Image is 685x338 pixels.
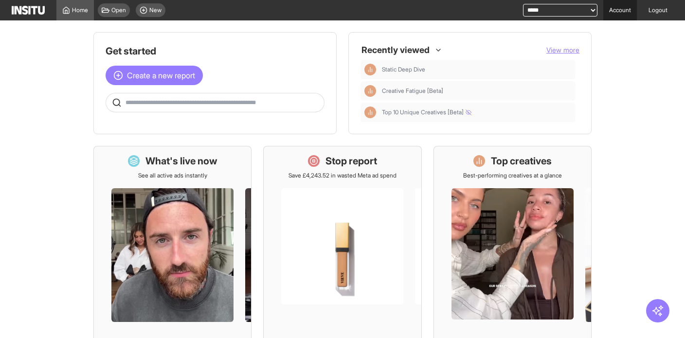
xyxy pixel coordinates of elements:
[382,66,572,73] span: Static Deep Dive
[325,154,377,168] h1: Stop report
[106,44,324,58] h1: Get started
[138,172,207,179] p: See all active ads instantly
[106,66,203,85] button: Create a new report
[72,6,88,14] span: Home
[288,172,397,179] p: Save £4,243.52 in wasted Meta ad spend
[111,6,126,14] span: Open
[382,108,471,116] span: Top 10 Unique Creatives [Beta]
[364,85,376,97] div: Insights
[463,172,562,179] p: Best-performing creatives at a glance
[145,154,217,168] h1: What's live now
[127,70,195,81] span: Create a new report
[382,66,425,73] span: Static Deep Dive
[382,87,572,95] span: Creative Fatigue [Beta]
[364,64,376,75] div: Insights
[382,87,443,95] span: Creative Fatigue [Beta]
[364,107,376,118] div: Insights
[382,108,572,116] span: Top 10 Unique Creatives [Beta]
[546,45,579,55] button: View more
[491,154,552,168] h1: Top creatives
[12,6,45,15] img: Logo
[546,46,579,54] span: View more
[149,6,162,14] span: New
